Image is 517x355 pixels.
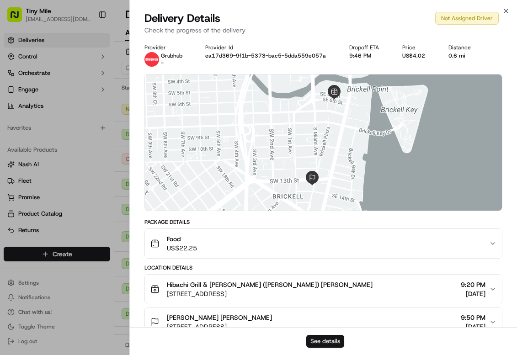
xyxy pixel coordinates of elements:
[402,52,434,59] div: US$4.02
[9,158,24,173] img: Jandy Espique
[461,289,485,298] span: [DATE]
[91,227,111,234] span: Pylon
[306,335,344,348] button: See details
[144,44,191,51] div: Provider
[86,205,147,214] span: API Documentation
[155,90,166,101] button: Start new chat
[142,117,166,128] button: See all
[167,322,272,331] span: [STREET_ADDRESS]
[24,59,165,69] input: Got a question? Start typing here...
[81,167,100,174] span: [DATE]
[349,52,388,59] div: 9:46 PM
[145,229,502,258] button: FoodUS$22.25
[28,142,121,149] span: [PERSON_NAME] [PERSON_NAME]
[9,133,24,148] img: Dianne Alexi Soriano
[9,10,27,28] img: Nash
[128,142,147,149] span: [DATE]
[461,313,485,322] span: 9:50 PM
[161,52,182,59] p: Grubhub
[144,26,502,35] p: Check the progress of the delivery
[64,227,111,234] a: Powered byPylon
[41,97,126,104] div: We're available if you need us!
[18,167,26,175] img: 1736555255976-a54dd68f-1ca7-489b-9aae-adbdc363a1c4
[167,234,197,244] span: Food
[9,206,16,213] div: 📗
[402,44,434,51] div: Price
[167,289,373,298] span: [STREET_ADDRESS]
[77,206,85,213] div: 💻
[205,44,335,51] div: Provider Id
[144,52,159,67] img: 5e692f75ce7d37001a5d71f1
[461,322,485,331] span: [DATE]
[19,88,36,104] img: 1732323095091-59ea418b-cfe3-43c8-9ae0-d0d06d6fd42c
[18,143,26,150] img: 1736555255976-a54dd68f-1ca7-489b-9aae-adbdc363a1c4
[18,205,70,214] span: Knowledge Base
[461,280,485,289] span: 9:20 PM
[9,88,26,104] img: 1736555255976-a54dd68f-1ca7-489b-9aae-adbdc363a1c4
[144,11,220,26] span: Delivery Details
[41,88,150,97] div: Start new chat
[167,280,373,289] span: Hibachi Grill & [PERSON_NAME] ([PERSON_NAME]) [PERSON_NAME]
[349,44,388,51] div: Dropoff ETA
[144,264,502,271] div: Location Details
[205,52,326,59] button: ea17d369-9f1b-5373-bac5-5dda559e057a
[76,167,79,174] span: •
[123,142,126,149] span: •
[448,44,480,51] div: Distance
[167,244,197,253] span: US$22.25
[161,59,164,67] span: -
[448,52,480,59] div: 0.6 mi
[145,307,502,337] button: [PERSON_NAME] [PERSON_NAME][STREET_ADDRESS]9:50 PM[DATE]
[9,119,61,127] div: Past conversations
[145,275,502,304] button: Hibachi Grill & [PERSON_NAME] ([PERSON_NAME]) [PERSON_NAME][STREET_ADDRESS]9:20 PM[DATE]
[167,313,272,322] span: [PERSON_NAME] [PERSON_NAME]
[9,37,166,52] p: Welcome 👋
[74,201,150,217] a: 💻API Documentation
[144,218,502,226] div: Package Details
[28,167,74,174] span: [PERSON_NAME]
[5,201,74,217] a: 📗Knowledge Base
